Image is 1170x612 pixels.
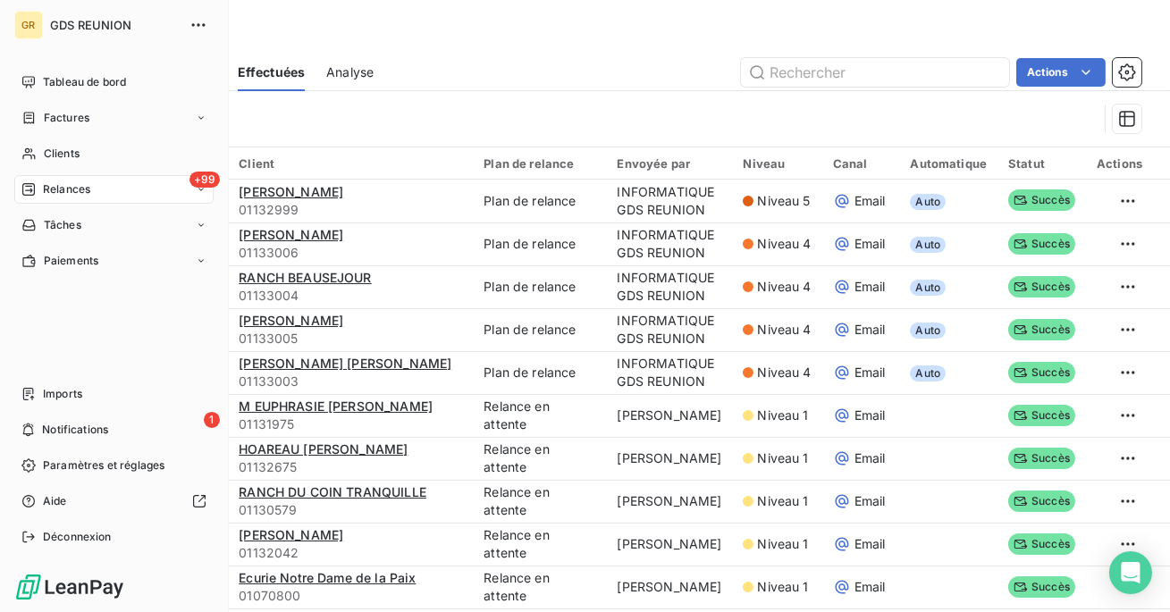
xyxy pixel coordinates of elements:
[854,407,886,424] span: Email
[607,566,733,608] td: [PERSON_NAME]
[473,180,606,222] td: Plan de relance
[1008,448,1075,469] span: Succès
[473,480,606,523] td: Relance en attente
[239,398,433,414] span: M EUPHRASIE [PERSON_NAME]
[44,217,81,233] span: Tâches
[239,287,462,305] span: 01133004
[607,308,733,351] td: INFORMATIQUE GDS REUNION
[239,356,451,371] span: [PERSON_NAME] [PERSON_NAME]
[473,566,606,608] td: Relance en attente
[741,58,1009,87] input: Rechercher
[743,156,811,171] div: Niveau
[239,156,274,171] span: Client
[1008,319,1075,340] span: Succès
[607,394,733,437] td: [PERSON_NAME]
[854,235,886,253] span: Email
[239,458,462,476] span: 01132675
[757,278,811,296] span: Niveau 4
[607,437,733,480] td: [PERSON_NAME]
[204,412,220,428] span: 1
[239,570,416,585] span: Ecurie Notre Dame de la Paix
[1008,233,1075,255] span: Succès
[757,535,808,553] span: Niveau 1
[473,265,606,308] td: Plan de relance
[854,364,886,381] span: Email
[43,386,82,402] span: Imports
[473,222,606,265] td: Plan de relance
[607,222,733,265] td: INFORMATIQUE GDS REUNION
[14,573,125,601] img: Logo LeanPay
[239,270,371,285] span: RANCH BEAUSEJOUR
[757,578,808,596] span: Niveau 1
[473,351,606,394] td: Plan de relance
[607,180,733,222] td: INFORMATIQUE GDS REUNION
[14,487,214,516] a: Aide
[1097,156,1142,171] div: Actions
[239,227,343,242] span: [PERSON_NAME]
[854,535,886,553] span: Email
[757,407,808,424] span: Niveau 1
[854,278,886,296] span: Email
[239,501,462,519] span: 01130579
[239,484,426,499] span: RANCH DU COIN TRANQUILLE
[43,74,126,90] span: Tableau de bord
[607,351,733,394] td: INFORMATIQUE GDS REUNION
[239,373,462,390] span: 01133003
[239,441,408,457] span: HOAREAU [PERSON_NAME]
[910,280,946,296] span: Auto
[239,184,343,199] span: [PERSON_NAME]
[239,415,462,433] span: 01131975
[607,265,733,308] td: INFORMATIQUE GDS REUNION
[42,422,108,438] span: Notifications
[43,181,90,197] span: Relances
[854,449,886,467] span: Email
[239,330,462,348] span: 01133005
[1008,156,1075,171] div: Statut
[910,156,987,171] div: Automatique
[833,156,889,171] div: Canal
[239,244,462,262] span: 01133006
[757,449,808,467] span: Niveau 1
[43,493,67,509] span: Aide
[239,587,462,605] span: 01070800
[757,192,810,210] span: Niveau 5
[1008,533,1075,555] span: Succès
[1008,576,1075,598] span: Succès
[618,156,722,171] div: Envoyée par
[910,194,946,210] span: Auto
[910,237,946,253] span: Auto
[189,172,220,188] span: +99
[1109,551,1152,594] div: Open Intercom Messenger
[757,364,811,381] span: Niveau 4
[239,201,462,219] span: 01132999
[44,253,98,269] span: Paiements
[854,192,886,210] span: Email
[484,156,595,171] div: Plan de relance
[43,457,164,474] span: Paramètres et réglages
[910,365,946,381] span: Auto
[44,110,89,126] span: Factures
[854,492,886,510] span: Email
[50,18,179,32] span: GDS REUNION
[1016,58,1106,87] button: Actions
[44,146,80,162] span: Clients
[1008,405,1075,426] span: Succès
[757,492,808,510] span: Niveau 1
[473,394,606,437] td: Relance en attente
[43,529,112,545] span: Déconnexion
[854,321,886,339] span: Email
[1008,276,1075,298] span: Succès
[239,527,343,542] span: [PERSON_NAME]
[910,323,946,339] span: Auto
[239,313,343,328] span: [PERSON_NAME]
[757,235,811,253] span: Niveau 4
[607,480,733,523] td: [PERSON_NAME]
[854,578,886,596] span: Email
[1008,362,1075,383] span: Succès
[1008,189,1075,211] span: Succès
[607,523,733,566] td: [PERSON_NAME]
[473,523,606,566] td: Relance en attente
[14,11,43,39] div: GR
[326,63,374,81] span: Analyse
[238,63,306,81] span: Effectuées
